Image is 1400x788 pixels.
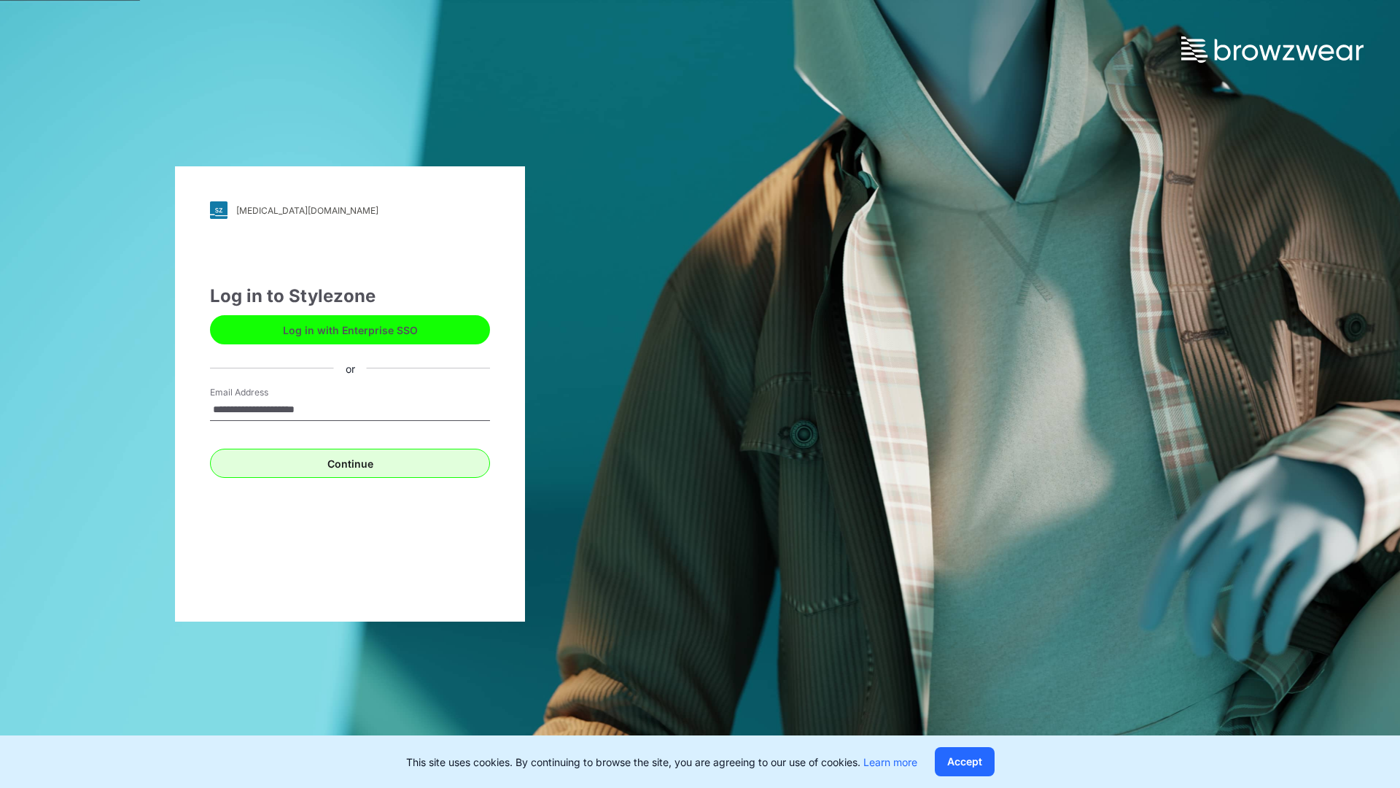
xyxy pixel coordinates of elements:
a: [MEDICAL_DATA][DOMAIN_NAME] [210,201,490,219]
label: Email Address [210,386,312,399]
button: Accept [935,747,995,776]
p: This site uses cookies. By continuing to browse the site, you are agreeing to our use of cookies. [406,754,917,770]
img: browzwear-logo.73288ffb.svg [1181,36,1364,63]
div: or [334,360,367,376]
img: svg+xml;base64,PHN2ZyB3aWR0aD0iMjgiIGhlaWdodD0iMjgiIHZpZXdCb3g9IjAgMCAyOCAyOCIgZmlsbD0ibm9uZSIgeG... [210,201,227,219]
button: Log in with Enterprise SSO [210,315,490,344]
button: Continue [210,449,490,478]
div: Log in to Stylezone [210,283,490,309]
div: [MEDICAL_DATA][DOMAIN_NAME] [236,205,378,216]
a: Learn more [863,756,917,768]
